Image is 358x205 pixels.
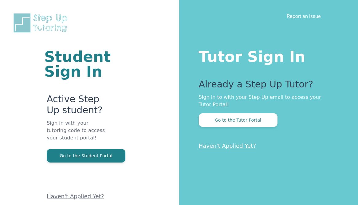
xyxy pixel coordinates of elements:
h1: Tutor Sign In [199,47,334,64]
img: Step Up Tutoring horizontal logo [12,12,71,34]
button: Go to the Tutor Portal [199,113,277,127]
a: Haven't Applied Yet? [199,143,256,149]
a: Go to the Student Portal [47,153,125,159]
a: Report an Issue [287,13,321,19]
p: Active Step Up student? [47,94,105,119]
p: Sign in with your tutoring code to access your student portal! [47,119,105,149]
button: Go to the Student Portal [47,149,125,163]
p: Sign in to with your Step Up email to access your Tutor Portal! [199,94,334,108]
p: Already a Step Up Tutor? [199,79,334,94]
a: Go to the Tutor Portal [199,117,277,123]
a: Haven't Applied Yet? [47,193,104,199]
h1: Student Sign In [44,49,105,79]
